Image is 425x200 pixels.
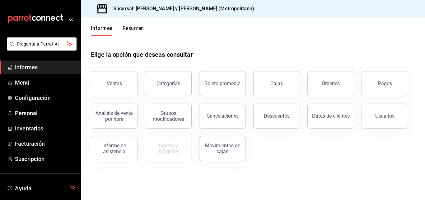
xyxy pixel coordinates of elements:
button: Grupos modificadores [145,104,192,129]
font: Usuarios [375,113,395,119]
font: Informe de asistencia [102,143,126,154]
font: Elige la opción que deseas consultar [91,51,193,58]
font: Sucursal: [PERSON_NAME] y [PERSON_NAME] (Metropolitano) [113,6,254,12]
font: Boleto promedio [204,80,241,86]
button: Movimientos de cajas [199,136,246,161]
button: Ventas [91,71,138,96]
font: Cancelaciones [207,113,239,119]
button: Cajas [253,71,300,96]
font: Descuentos [264,113,290,119]
button: Descuentos [253,104,300,129]
font: Análisis de venta por hora [96,110,133,122]
font: Pregunta a Parrot AI [17,41,59,46]
font: Inventarios [15,125,43,132]
font: Pagos [378,80,392,86]
a: Pregunta a Parrot AI [4,45,77,52]
font: Personal [15,110,38,116]
font: Menú [15,79,30,86]
button: Cancelaciones [199,104,246,129]
font: Movimientos de cajas [205,143,240,154]
button: Datos de clientes [307,104,354,129]
font: Ayuda [15,185,32,192]
font: Facturación [15,140,45,147]
button: Órdenes [307,71,354,96]
button: Análisis de venta por hora [91,104,138,129]
button: Contrata inventarios para ver este informe [145,136,192,161]
button: Pregunta a Parrot AI [7,37,77,51]
font: Categorías [156,80,180,86]
font: Suscripción [15,156,44,162]
font: Cajas [270,80,283,86]
button: Usuarios [362,104,408,129]
font: Resumen [123,25,144,31]
font: Informes [91,25,113,31]
font: Ventas [107,80,122,86]
button: abrir_cajón_menú [68,16,73,21]
font: Órdenes [322,80,340,86]
font: Informes [15,64,38,71]
button: Informe de asistencia [91,136,138,161]
font: Grupos modificadores [153,110,184,122]
button: Categorías [145,71,192,96]
button: Pagos [362,71,408,96]
font: Configuración [15,95,51,101]
button: Boleto promedio [199,71,246,96]
div: pestañas de navegación [91,25,144,36]
font: Costos y márgenes [157,143,179,154]
font: Datos de clientes [312,113,350,119]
